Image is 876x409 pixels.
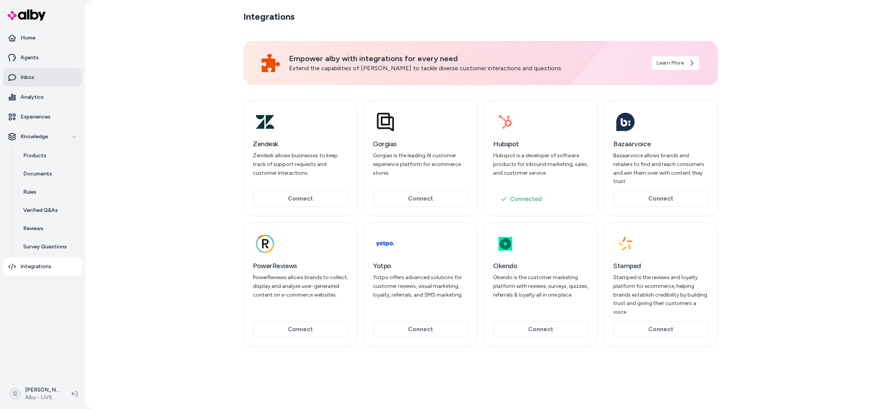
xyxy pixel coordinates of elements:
[373,273,468,299] p: Yotpo offers advanced solutions for customer reviews, visual marketing, loyalty, referrals, and S...
[3,257,82,276] a: Integrations
[25,386,59,394] p: [PERSON_NAME]
[21,34,35,42] p: Home
[253,261,348,271] h3: PowerReviews
[253,321,348,337] button: Connect
[373,261,468,271] h3: Yotpo
[23,188,36,196] p: Rules
[3,88,82,106] a: Analytics
[21,93,44,101] p: Analytics
[23,207,58,214] p: Verified Q&As
[493,152,588,177] p: Hubspot is a developer of software products for inbound marketing, sales, and customer service.
[493,273,588,299] p: Okendo is the customer marketing platform with reviews, surveys, quizzes, referrals & loyalty all...
[9,388,21,400] span: C
[23,225,43,232] p: Reviews
[16,165,82,183] a: Documents
[493,139,588,149] h3: Hubspot
[373,152,468,177] p: Gorgias is the leading AI customer experience platform for ecommerce stores.
[23,170,52,178] p: Documents
[16,220,82,238] a: Reviews
[253,273,348,299] p: PowerReviews allows brands to collect, display and analyze user-generated content on e-commerce w...
[613,273,708,317] p: Stamped is the reviews and loyalty platform for ecommerce, helping brands establish credibility b...
[493,321,588,337] button: Connect
[613,152,708,186] p: Bazaarvoice allows brands and retailers to find and reach consumers and win them over with conten...
[613,321,708,337] button: Connect
[3,128,82,146] button: Knowledge
[21,263,51,270] p: Integrations
[21,133,48,141] p: Knowledge
[243,11,295,23] h2: Integrations
[25,394,59,401] span: Alby - LIVE on [DOMAIN_NAME]
[373,191,468,207] button: Connect
[3,108,82,126] a: Experiences
[493,191,588,207] button: Connected
[289,64,642,73] p: Extend the capabilities of [PERSON_NAME] to tackle diverse customer interactions and questions
[16,183,82,201] a: Rules
[5,382,65,406] button: C[PERSON_NAME]Alby - LIVE on [DOMAIN_NAME]
[3,29,82,47] a: Home
[613,191,708,207] button: Connect
[493,261,588,271] h3: Okendo
[16,201,82,220] a: Verified Q&As
[253,139,348,149] h3: Zendesk
[21,74,34,81] p: Inbox
[16,238,82,256] a: Survey Questions
[21,113,51,121] p: Experiences
[253,152,348,177] p: Zendesk allows businesses to keep track of support requests and customer interactions.
[21,54,39,62] p: Agents
[613,139,708,149] h3: Bazaarvoice
[613,261,708,271] h3: Stamped
[651,56,700,70] a: Learn More
[23,152,46,159] p: Products
[253,191,348,207] button: Connect
[8,9,46,21] img: alby Logo
[373,139,468,149] h3: Gorgias
[3,68,82,87] a: Inbox
[23,243,67,251] p: Survey Questions
[16,147,82,165] a: Products
[3,49,82,67] a: Agents
[373,321,468,337] button: Connect
[289,53,642,64] p: Empower alby with integrations for every need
